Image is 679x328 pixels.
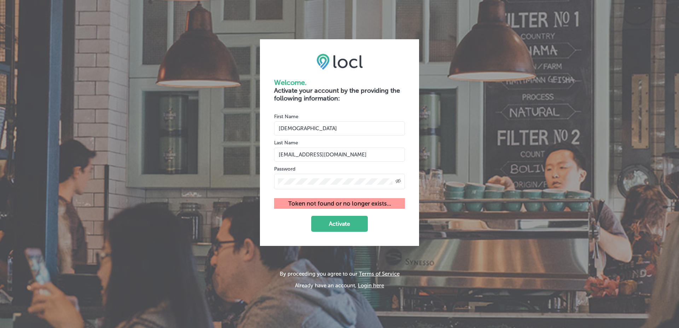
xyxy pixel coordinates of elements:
p: Already have an account, [280,282,400,289]
h1: Welcome. [274,78,405,87]
h2: Activate your account by the providing the following information: [274,87,405,102]
label: Password [274,166,295,172]
button: Login here [358,282,384,289]
span: Toggle password visibility [395,178,401,185]
label: First Name [274,114,298,120]
div: Token not found or no longer exists... [274,198,405,209]
p: By proceeding you agree to our [280,271,400,277]
img: LOCL logo [317,53,363,70]
label: Last Name [274,140,298,146]
button: Activate [311,216,368,232]
a: Terms of Service [359,271,400,277]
